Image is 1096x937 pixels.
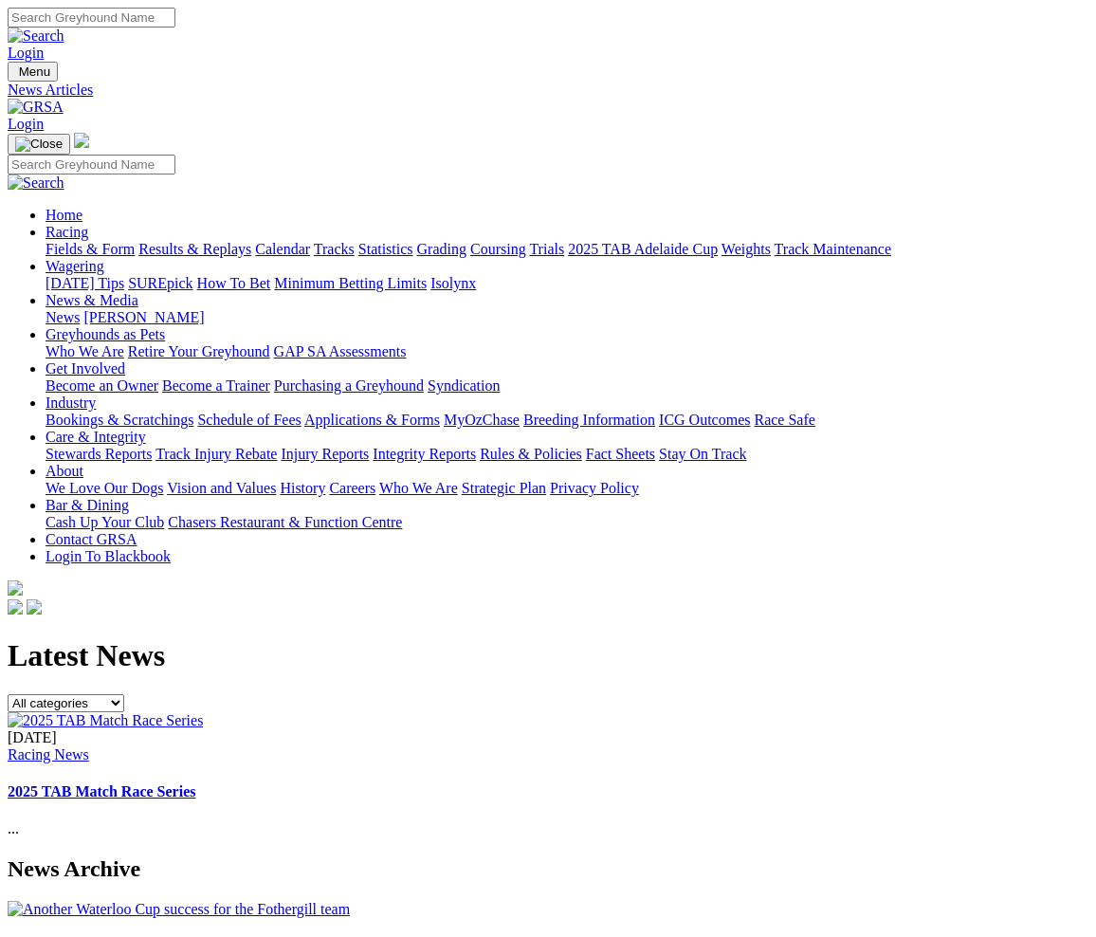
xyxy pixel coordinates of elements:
a: Track Injury Rebate [155,446,277,462]
a: [DATE] Tips [46,275,124,291]
div: ... [8,729,1088,838]
a: Rules & Policies [480,446,582,462]
a: Fields & Form [46,241,135,257]
a: GAP SA Assessments [274,343,407,359]
a: Industry [46,395,96,411]
a: Retire Your Greyhound [128,343,270,359]
a: Grading [417,241,466,257]
a: Integrity Reports [373,446,476,462]
div: Get Involved [46,377,1088,395]
a: Cash Up Your Club [46,514,164,530]
a: Login [8,45,44,61]
a: How To Bet [197,275,271,291]
a: Privacy Policy [550,480,639,496]
div: About [46,480,1088,497]
h2: News Archive [8,856,1088,882]
a: Become a Trainer [162,377,270,394]
a: History [280,480,325,496]
a: Tracks [314,241,355,257]
a: Greyhounds as Pets [46,326,165,342]
div: Industry [46,412,1088,429]
a: News Articles [8,82,1088,99]
h1: Latest News [8,638,1088,673]
a: Syndication [428,377,500,394]
a: Race Safe [754,412,814,428]
div: Bar & Dining [46,514,1088,531]
input: Search [8,155,175,175]
img: 2025 TAB Match Race Series [8,712,203,729]
img: twitter.svg [27,599,42,615]
a: Calendar [255,241,310,257]
img: logo-grsa-white.png [8,580,23,596]
div: News & Media [46,309,1088,326]
a: [PERSON_NAME] [83,309,204,325]
a: Breeding Information [523,412,655,428]
a: Trials [529,241,564,257]
a: Strategic Plan [462,480,546,496]
input: Search [8,8,175,28]
a: Bookings & Scratchings [46,412,193,428]
a: Login To Blackbook [46,548,171,564]
img: Search [8,175,64,192]
img: Close [15,137,63,152]
a: Racing News [8,746,89,762]
span: Menu [19,64,50,79]
img: logo-grsa-white.png [74,133,89,148]
img: Search [8,28,64,45]
a: Stewards Reports [46,446,152,462]
a: Home [46,207,82,223]
a: We Love Our Dogs [46,480,163,496]
span: [DATE] [8,729,57,745]
a: Minimum Betting Limits [274,275,427,291]
a: Vision and Values [167,480,276,496]
a: Stay On Track [659,446,746,462]
a: Fact Sheets [586,446,655,462]
a: Statistics [358,241,413,257]
div: Greyhounds as Pets [46,343,1088,360]
a: Purchasing a Greyhound [274,377,424,394]
div: Racing [46,241,1088,258]
a: Track Maintenance [775,241,891,257]
a: Who We Are [379,480,458,496]
a: Who We Are [46,343,124,359]
div: Wagering [46,275,1088,292]
a: Login [8,116,44,132]
a: Wagering [46,258,104,274]
a: SUREpick [128,275,192,291]
a: Care & Integrity [46,429,146,445]
a: ICG Outcomes [659,412,750,428]
a: Racing [46,224,88,240]
a: About [46,463,83,479]
a: Coursing [470,241,526,257]
a: News [46,309,80,325]
img: facebook.svg [8,599,23,615]
a: 2025 TAB Adelaide Cup [568,241,718,257]
a: MyOzChase [444,412,520,428]
a: Weights [722,241,771,257]
a: Isolynx [430,275,476,291]
a: Results & Replays [138,241,251,257]
div: Care & Integrity [46,446,1088,463]
img: GRSA [8,99,64,116]
a: Get Involved [46,360,125,377]
a: Injury Reports [281,446,369,462]
a: Become an Owner [46,377,158,394]
a: Chasers Restaurant & Function Centre [168,514,402,530]
a: Bar & Dining [46,497,129,513]
a: 2025 TAB Match Race Series [8,783,195,799]
a: Contact GRSA [46,531,137,547]
a: News & Media [46,292,138,308]
button: Toggle navigation [8,134,70,155]
a: Schedule of Fees [197,412,301,428]
img: Another Waterloo Cup success for the Fothergill team [8,901,350,918]
a: Careers [329,480,375,496]
button: Toggle navigation [8,62,58,82]
a: Applications & Forms [304,412,440,428]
